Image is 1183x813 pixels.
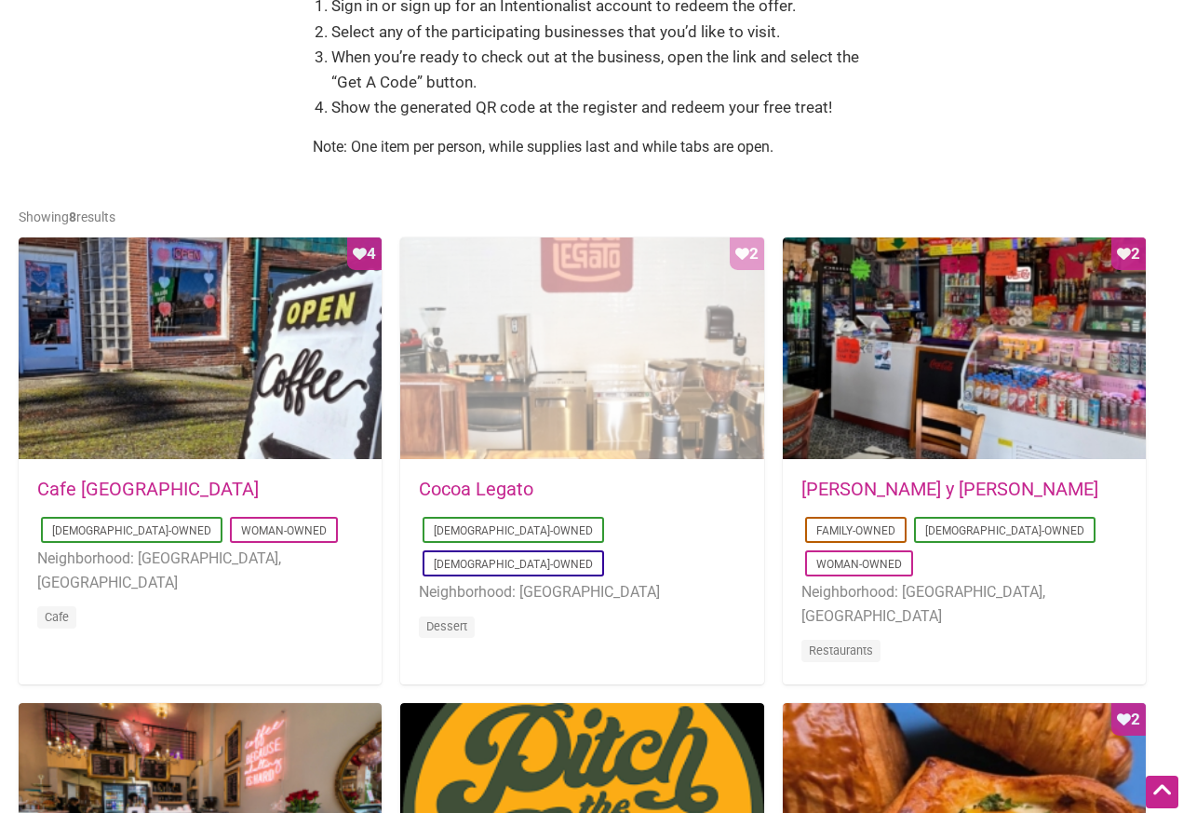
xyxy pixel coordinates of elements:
p: Note: One item per person, while supplies last and while tabs are open. [313,135,871,159]
a: [PERSON_NAME] y [PERSON_NAME] [801,478,1098,500]
li: Show the generated QR code at the register and redeem your free treat! [331,95,871,120]
a: [DEMOGRAPHIC_DATA]-Owned [434,524,593,537]
a: [DEMOGRAPHIC_DATA]-Owned [52,524,211,537]
li: Neighborhood: [GEOGRAPHIC_DATA], [GEOGRAPHIC_DATA] [37,547,363,594]
li: Select any of the participating businesses that you’d like to visit. [331,20,871,45]
a: Woman-Owned [241,524,327,537]
a: Cafe [45,610,69,624]
a: Family-Owned [816,524,895,537]
b: 8 [69,210,76,224]
a: [DEMOGRAPHIC_DATA]-Owned [434,558,593,571]
a: Cocoa Legato [419,478,533,500]
a: Woman-Owned [816,558,902,571]
a: Dessert [426,619,467,633]
a: Cafe [GEOGRAPHIC_DATA] [37,478,259,500]
a: Restaurants [809,644,873,657]
div: Scroll Back to Top [1146,776,1178,808]
li: Neighborhood: [GEOGRAPHIC_DATA], [GEOGRAPHIC_DATA] [801,580,1127,628]
li: When you’re ready to check out at the business, open the link and select the “Get A Code” button. [331,45,871,95]
span: Showing results [19,210,115,224]
a: [DEMOGRAPHIC_DATA]-Owned [925,524,1084,537]
li: Neighborhood: [GEOGRAPHIC_DATA] [419,580,745,604]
